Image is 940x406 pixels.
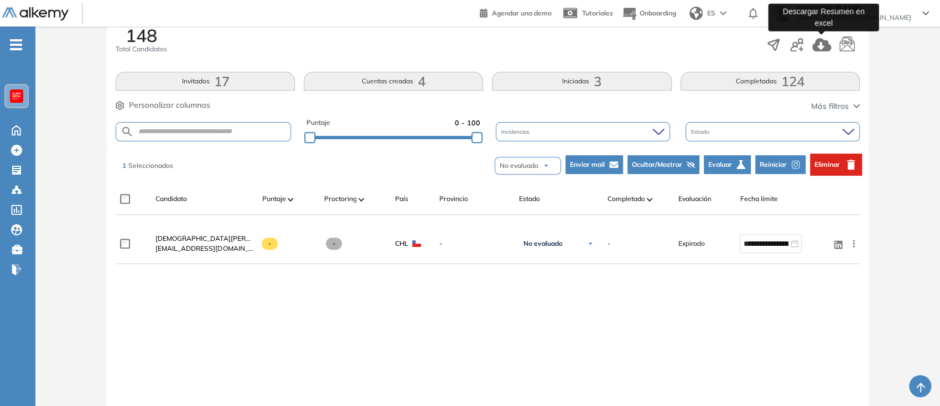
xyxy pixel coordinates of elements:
button: Invitados17 [116,72,295,91]
img: arrow [720,11,726,15]
span: [DEMOGRAPHIC_DATA][PERSON_NAME] [155,234,284,242]
span: Evaluación [678,194,711,204]
span: Onboarding [640,9,676,17]
img: arrow [543,162,549,169]
span: Más filtros [811,101,849,112]
span: Agendar una demo [492,9,552,17]
div: Incidencias [496,122,670,141]
span: Candidato [155,194,187,204]
button: Onboarding [622,2,676,25]
span: País [394,194,408,204]
span: Provincia [439,194,468,204]
span: Puntaje [262,194,285,204]
span: ES [707,8,715,18]
span: Estado [518,194,539,204]
span: Tutoriales [582,9,613,17]
button: Completadas124 [681,72,860,91]
button: Eliminar [810,154,862,176]
img: [missing "en.ARROW_ALT" translation] [359,198,364,201]
img: [missing "en.ARROW_ALT" translation] [647,198,652,201]
span: Incidencias [501,128,532,136]
img: https://assets.alkemy.org/workspaces/620/d203e0be-08f6-444b-9eae-a92d815a506f.png [12,92,21,101]
span: 1 [122,161,126,170]
span: Proctoring [324,194,356,204]
span: Expirado [678,239,704,249]
button: Más filtros [811,101,860,112]
button: Evaluar [704,155,751,174]
span: - [607,239,610,249]
span: Seleccionados [128,161,173,170]
img: world [689,7,703,20]
img: [missing "en.ARROW_ALT" translation] [288,198,293,201]
img: SEARCH_ALT [121,125,134,139]
span: Completado [607,194,645,204]
span: 0 - 100 [455,118,480,128]
span: No evaluado [500,161,538,171]
span: Total Candidatos [116,44,167,54]
span: No evaluado [523,239,562,248]
span: Ocultar/Mostrar [632,160,682,170]
a: Agendar una demo [480,6,552,19]
button: Ocultar/Mostrar [627,155,699,174]
i: - [10,44,22,46]
div: Estado [685,122,860,141]
span: Reiniciar [760,160,787,170]
span: [EMAIL_ADDRESS][DOMAIN_NAME] [155,244,253,254]
span: - [326,238,342,250]
span: - [439,239,510,249]
button: Cuentas creadas4 [304,72,483,91]
a: [DEMOGRAPHIC_DATA][PERSON_NAME] [155,234,253,244]
span: Puntaje [307,118,330,128]
img: CHL [412,240,421,247]
span: CHL [394,239,408,249]
span: Fecha límite [740,194,777,204]
img: Ícono de flecha [587,240,594,247]
span: Personalizar columnas [129,99,210,111]
span: Evaluar [708,160,732,170]
div: Descargar Resumen en excel [768,3,879,31]
span: Estado [691,128,712,136]
span: Eliminar [814,160,840,170]
button: Iniciadas3 [492,72,671,91]
span: Enviar mail [570,160,605,170]
img: Logo [2,7,69,21]
button: Enviar mail [565,155,623,174]
button: Personalizar columnas [116,99,210,111]
span: - [262,238,278,250]
button: Reiniciar [755,155,806,174]
span: 148 [126,27,157,44]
